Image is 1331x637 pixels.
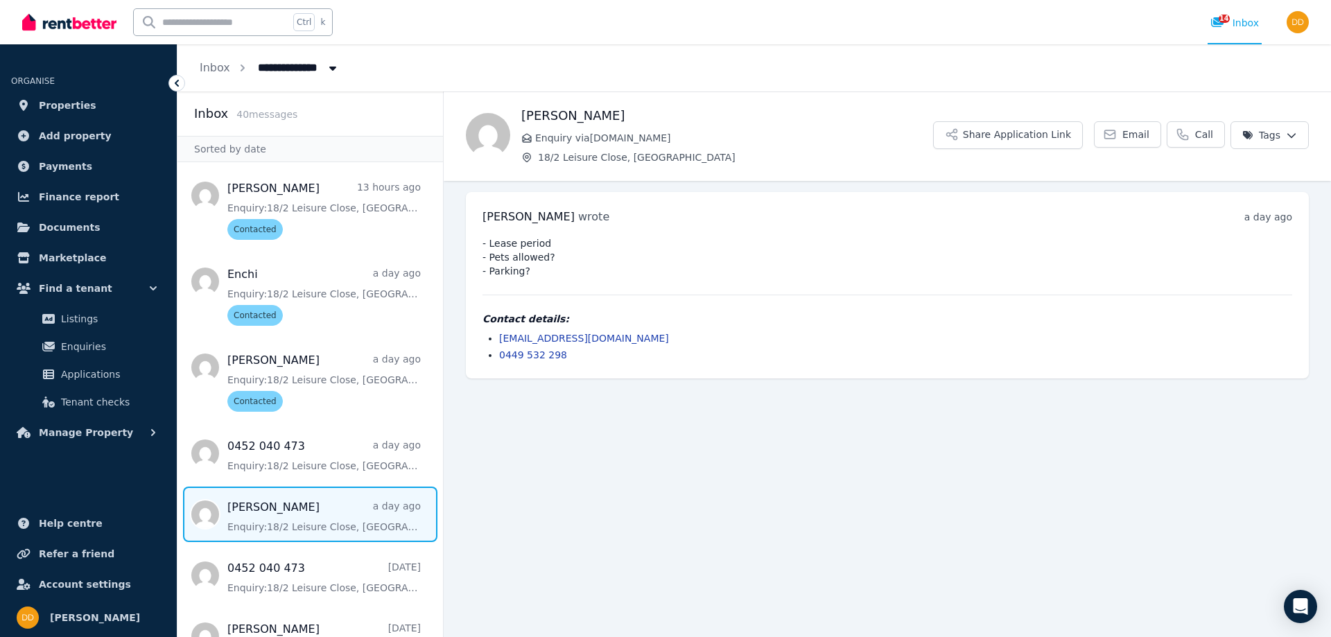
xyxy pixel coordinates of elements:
span: 14 [1219,15,1230,23]
span: wrote [578,210,609,223]
button: Find a tenant [11,274,166,302]
time: a day ago [1244,211,1292,222]
span: Enquiries [61,338,155,355]
h2: Inbox [194,104,228,123]
button: Tags [1230,121,1309,149]
span: Payments [39,158,92,175]
div: Open Intercom Messenger [1284,590,1317,623]
span: Finance report [39,189,119,205]
span: Add property [39,128,112,144]
a: 0449 532 298 [499,349,567,360]
a: [PERSON_NAME]a day agoEnquiry:18/2 Leisure Close, [GEOGRAPHIC_DATA].Contacted [227,352,421,412]
a: Applications [17,360,160,388]
a: Inbox [200,61,230,74]
div: Inbox [1210,16,1259,30]
a: [EMAIL_ADDRESS][DOMAIN_NAME] [499,333,669,344]
h4: Contact details: [482,312,1292,326]
span: Refer a friend [39,546,114,562]
span: [PERSON_NAME] [482,210,575,223]
nav: Breadcrumb [177,44,362,91]
button: Share Application Link [933,121,1083,149]
a: Properties [11,91,166,119]
a: Email [1094,121,1161,148]
span: Enquiry via [DOMAIN_NAME] [535,131,933,145]
span: 18/2 Leisure Close, [GEOGRAPHIC_DATA] [538,150,933,164]
img: Didianne Dinh Martin [1287,11,1309,33]
pre: - Lease period - Pets allowed? - Parking? [482,236,1292,278]
a: Enchia day agoEnquiry:18/2 Leisure Close, [GEOGRAPHIC_DATA].Contacted [227,266,421,326]
span: Marketplace [39,250,106,266]
a: Tenant checks [17,388,160,416]
a: Documents [11,213,166,241]
span: 40 message s [236,109,297,120]
a: [PERSON_NAME]a day agoEnquiry:18/2 Leisure Close, [GEOGRAPHIC_DATA]. [227,499,421,534]
span: Tags [1242,128,1280,142]
img: zac liang [466,113,510,157]
a: Add property [11,122,166,150]
span: Find a tenant [39,280,112,297]
a: 0452 040 473a day agoEnquiry:18/2 Leisure Close, [GEOGRAPHIC_DATA]. [227,438,421,473]
a: Account settings [11,570,166,598]
span: Account settings [39,576,131,593]
span: Documents [39,219,101,236]
a: Payments [11,152,166,180]
a: Finance report [11,183,166,211]
span: Manage Property [39,424,133,441]
span: Help centre [39,515,103,532]
span: Email [1122,128,1149,141]
span: Tenant checks [61,394,155,410]
img: RentBetter [22,12,116,33]
h1: [PERSON_NAME] [521,106,933,125]
a: Refer a friend [11,540,166,568]
span: Properties [39,97,96,114]
span: ORGANISE [11,76,55,86]
img: Didianne Dinh Martin [17,607,39,629]
a: Help centre [11,509,166,537]
span: Ctrl [293,13,315,31]
a: Marketplace [11,244,166,272]
a: [PERSON_NAME]13 hours agoEnquiry:18/2 Leisure Close, [GEOGRAPHIC_DATA].Contacted [227,180,421,240]
a: 0452 040 473[DATE]Enquiry:18/2 Leisure Close, [GEOGRAPHIC_DATA]. [227,560,421,595]
span: Listings [61,311,155,327]
span: Applications [61,366,155,383]
a: Listings [17,305,160,333]
a: Enquiries [17,333,160,360]
span: [PERSON_NAME] [50,609,140,626]
div: Sorted by date [177,136,443,162]
a: Call [1167,121,1225,148]
span: k [320,17,325,28]
button: Manage Property [11,419,166,446]
span: Call [1195,128,1213,141]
